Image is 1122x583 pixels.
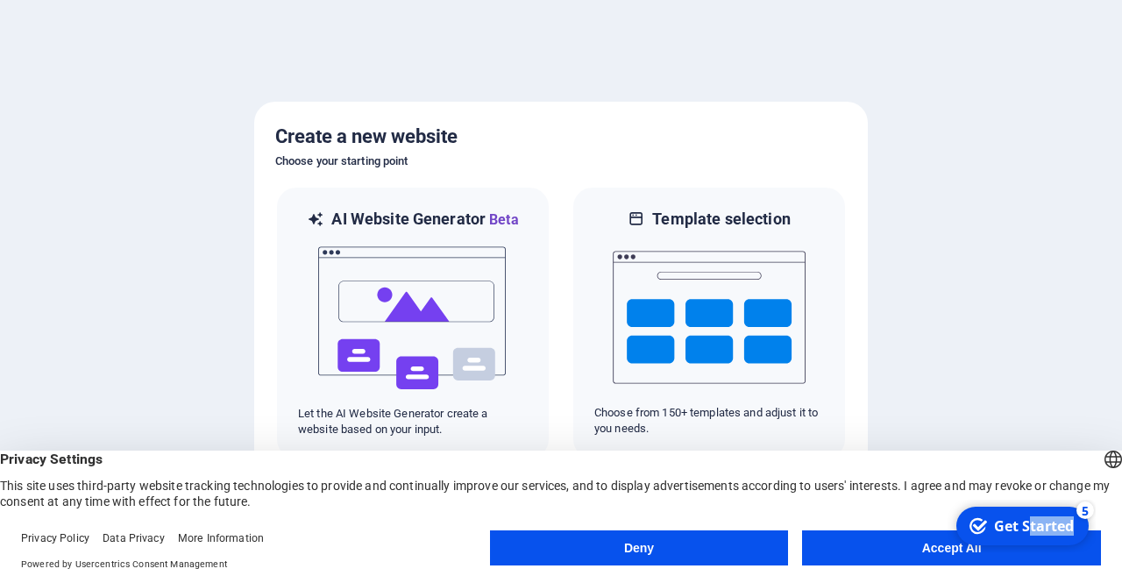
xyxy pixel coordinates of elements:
[10,7,142,46] div: Get Started 5 items remaining, 0% complete
[47,17,127,36] div: Get Started
[275,151,847,172] h6: Choose your starting point
[572,186,847,460] div: Template selectionChoose from 150+ templates and adjust it to you needs.
[130,2,147,19] div: 5
[275,186,550,460] div: AI Website GeneratorBetaaiLet the AI Website Generator create a website based on your input.
[652,209,790,230] h6: Template selection
[486,211,519,228] span: Beta
[331,209,518,231] h6: AI Website Generator
[298,406,528,437] p: Let the AI Website Generator create a website based on your input.
[316,231,509,406] img: ai
[594,405,824,437] p: Choose from 150+ templates and adjust it to you needs.
[275,123,847,151] h5: Create a new website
